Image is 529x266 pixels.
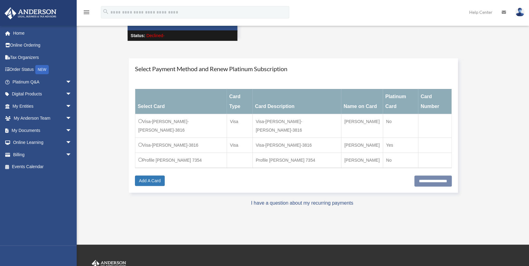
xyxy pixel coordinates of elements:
[135,152,227,168] td: Profile [PERSON_NAME] 7354
[252,89,341,114] th: Card Description
[383,152,418,168] td: No
[4,76,81,88] a: Platinum Q&Aarrow_drop_down
[66,137,78,149] span: arrow_drop_down
[383,137,418,152] td: Yes
[35,65,49,74] div: NEW
[227,89,252,114] th: Card Type
[4,51,81,64] a: Tax Organizers
[4,88,81,100] a: Digital Productsarrow_drop_down
[66,124,78,137] span: arrow_drop_down
[515,8,524,17] img: User Pic
[341,89,383,114] th: Name on Card
[131,33,145,38] strong: Status:
[83,11,90,16] a: menu
[252,152,341,168] td: Profile [PERSON_NAME] 7354
[3,7,58,19] img: Anderson Advisors Platinum Portal
[251,200,353,206] a: I have a question about my recurring payments
[135,114,227,137] td: Visa-[PERSON_NAME]-[PERSON_NAME]-3816
[4,148,81,161] a: Billingarrow_drop_down
[66,112,78,125] span: arrow_drop_down
[4,137,81,149] a: Online Learningarrow_drop_down
[4,39,81,52] a: Online Ordering
[83,9,90,16] i: menu
[135,89,227,114] th: Select Card
[66,76,78,88] span: arrow_drop_down
[341,114,383,137] td: [PERSON_NAME]
[227,137,252,152] td: Visa
[4,100,81,112] a: My Entitiesarrow_drop_down
[66,148,78,161] span: arrow_drop_down
[4,161,81,173] a: Events Calendar
[66,100,78,113] span: arrow_drop_down
[418,89,451,114] th: Card Number
[4,27,81,39] a: Home
[252,114,341,137] td: Visa-[PERSON_NAME]-[PERSON_NAME]-3816
[135,64,452,73] h4: Select Payment Method and Renew Platinum Subscription
[4,124,81,137] a: My Documentsarrow_drop_down
[341,137,383,152] td: [PERSON_NAME]
[252,137,341,152] td: Visa-[PERSON_NAME]-3816
[383,89,418,114] th: Platinum Card
[383,114,418,137] td: No
[4,64,81,76] a: Order StatusNEW
[227,114,252,137] td: Visa
[66,88,78,101] span: arrow_drop_down
[102,8,109,15] i: search
[341,152,383,168] td: [PERSON_NAME]
[135,175,165,186] a: Add A Card
[4,112,81,125] a: My Anderson Teamarrow_drop_down
[135,137,227,152] td: Visa-[PERSON_NAME]-3816
[146,33,164,38] span: Declined-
